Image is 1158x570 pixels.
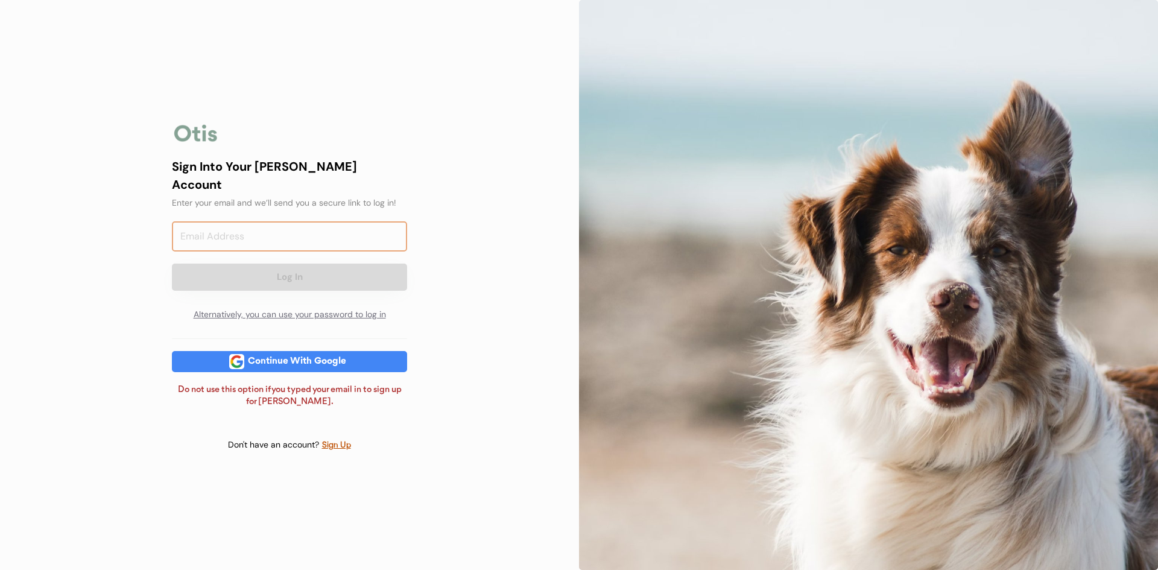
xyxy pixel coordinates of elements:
div: Sign Into Your [PERSON_NAME] Account [172,157,407,194]
div: Alternatively, you can use your password to log in [172,303,407,327]
div: Don't have an account? [228,439,321,451]
div: Do not use this option if you typed your email in to sign up for [PERSON_NAME]. [172,384,407,408]
div: Sign Up [321,439,352,452]
div: Continue With Google [244,357,350,366]
input: Email Address [172,221,407,252]
button: Log In [172,264,407,291]
div: Enter your email and we’ll send you a secure link to log in! [172,197,407,209]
